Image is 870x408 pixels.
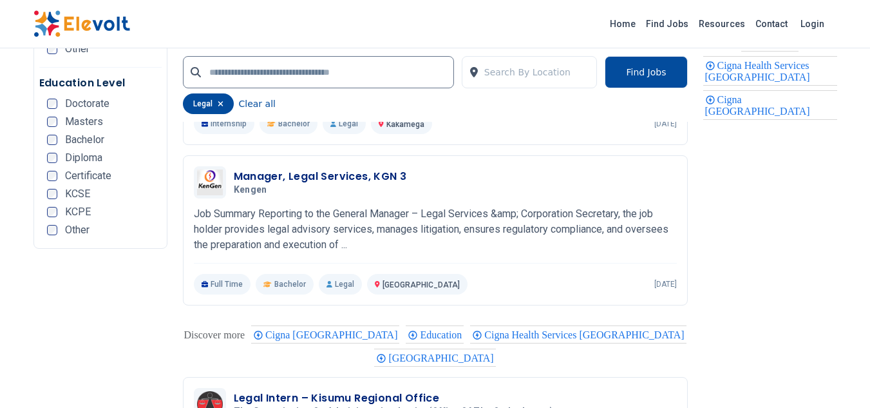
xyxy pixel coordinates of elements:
[183,93,234,114] div: legal
[406,325,464,344] div: Education
[47,171,57,181] input: Certificate
[806,346,870,408] iframe: Chat Widget
[605,14,641,34] a: Home
[65,44,90,54] span: Other
[65,189,90,199] span: KCSE
[47,135,57,145] input: Bachelor
[184,326,245,344] div: These are topics related to the article that might interest you
[274,279,306,289] span: Bachelor
[484,329,688,340] span: Cigna Health Services [GEOGRAPHIC_DATA]
[47,99,57,109] input: Doctorate
[39,75,162,91] h5: Education Level
[47,117,57,127] input: Masters
[386,120,424,129] span: Kakamega
[641,14,694,34] a: Find Jobs
[374,349,495,367] div: Nairobi
[65,153,102,163] span: Diploma
[47,225,57,235] input: Other
[654,119,677,129] p: [DATE]
[239,93,276,114] button: Clear all
[194,113,255,134] p: Internship
[383,280,460,289] span: [GEOGRAPHIC_DATA]
[65,117,103,127] span: Masters
[47,153,57,163] input: Diploma
[194,166,677,295] a: KengenManager, Legal Services, KGN 3KengenJob Summary Reporting to the General Manager – Legal Se...
[265,329,401,340] span: Cigna [GEOGRAPHIC_DATA]
[65,99,109,109] span: Doctorate
[793,11,832,37] a: Login
[197,170,223,195] img: Kengen
[319,274,362,295] p: Legal
[323,113,366,134] p: Legal
[278,119,310,129] span: Bachelor
[703,56,837,86] div: Cigna Health Services Kenya
[234,169,407,184] h3: Manager, Legal Services, KGN 3
[705,94,814,117] span: Cigna [GEOGRAPHIC_DATA]
[47,44,57,54] input: Other
[194,274,251,295] p: Full Time
[470,325,686,344] div: Cigna Health Services Kenya
[234,391,559,406] h3: Legal Intern – Kisumu Regional Office
[420,329,466,340] span: Education
[65,207,91,217] span: KCPE
[47,207,57,217] input: KCPE
[234,184,267,196] span: Kengen
[388,353,497,364] span: [GEOGRAPHIC_DATA]
[65,225,90,235] span: Other
[605,56,687,88] button: Find Jobs
[654,279,677,289] p: [DATE]
[47,189,57,199] input: KCSE
[194,206,677,253] p: Job Summary Reporting to the General Manager – Legal Services &amp; Corporation Secretary, the jo...
[694,14,750,34] a: Resources
[703,90,837,120] div: Cigna Kenya
[33,10,130,37] img: Elevolt
[65,171,111,181] span: Certificate
[65,135,104,145] span: Bachelor
[705,60,814,83] span: Cigna Health Services [GEOGRAPHIC_DATA]
[251,325,399,344] div: Cigna Kenya
[750,14,793,34] a: Contact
